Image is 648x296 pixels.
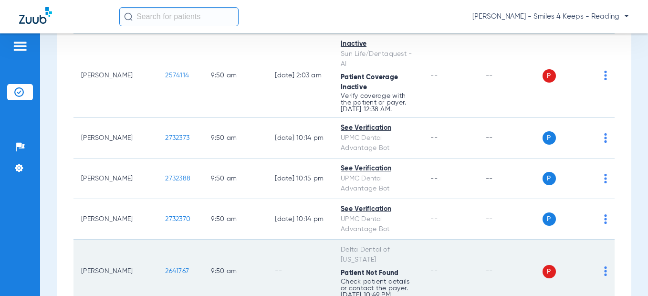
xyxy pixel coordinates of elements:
[341,123,415,133] div: See Verification
[478,34,543,118] td: --
[430,135,438,141] span: --
[73,34,157,118] td: [PERSON_NAME]
[267,34,333,118] td: [DATE] 2:03 AM
[341,174,415,194] div: UPMC Dental Advantage Bot
[203,118,267,159] td: 9:50 AM
[604,174,607,183] img: group-dot-blue.svg
[267,159,333,199] td: [DATE] 10:15 PM
[341,39,415,49] div: Inactive
[478,199,543,240] td: --
[430,216,438,222] span: --
[543,131,556,145] span: P
[119,7,239,26] input: Search for patients
[604,71,607,80] img: group-dot-blue.svg
[203,199,267,240] td: 9:50 AM
[165,175,190,182] span: 2732388
[341,133,415,153] div: UPMC Dental Advantage Bot
[543,69,556,83] span: P
[73,159,157,199] td: [PERSON_NAME]
[267,199,333,240] td: [DATE] 10:14 PM
[165,216,190,222] span: 2732370
[12,41,28,52] img: hamburger-icon
[341,164,415,174] div: See Verification
[73,118,157,159] td: [PERSON_NAME]
[604,214,607,224] img: group-dot-blue.svg
[341,245,415,265] div: Delta Dental of [US_STATE]
[203,159,267,199] td: 9:50 AM
[543,212,556,226] span: P
[165,135,189,141] span: 2732373
[341,204,415,214] div: See Verification
[19,7,52,24] img: Zuub Logo
[430,72,438,79] span: --
[341,93,415,113] p: Verify coverage with the patient or payer. [DATE] 12:38 AM.
[341,270,398,276] span: Patient Not Found
[165,268,189,275] span: 2641767
[165,72,189,79] span: 2574114
[604,133,607,143] img: group-dot-blue.svg
[478,159,543,199] td: --
[341,49,415,69] div: Sun Life/Dentaquest - AI
[543,265,556,278] span: P
[267,118,333,159] td: [DATE] 10:14 PM
[478,118,543,159] td: --
[124,12,133,21] img: Search Icon
[341,214,415,234] div: UPMC Dental Advantage Bot
[472,12,629,21] span: [PERSON_NAME] - Smiles 4 Keeps - Reading
[430,175,438,182] span: --
[73,199,157,240] td: [PERSON_NAME]
[600,250,648,296] iframe: Chat Widget
[543,172,556,185] span: P
[341,74,398,91] span: Patient Coverage Inactive
[203,34,267,118] td: 9:50 AM
[430,268,438,275] span: --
